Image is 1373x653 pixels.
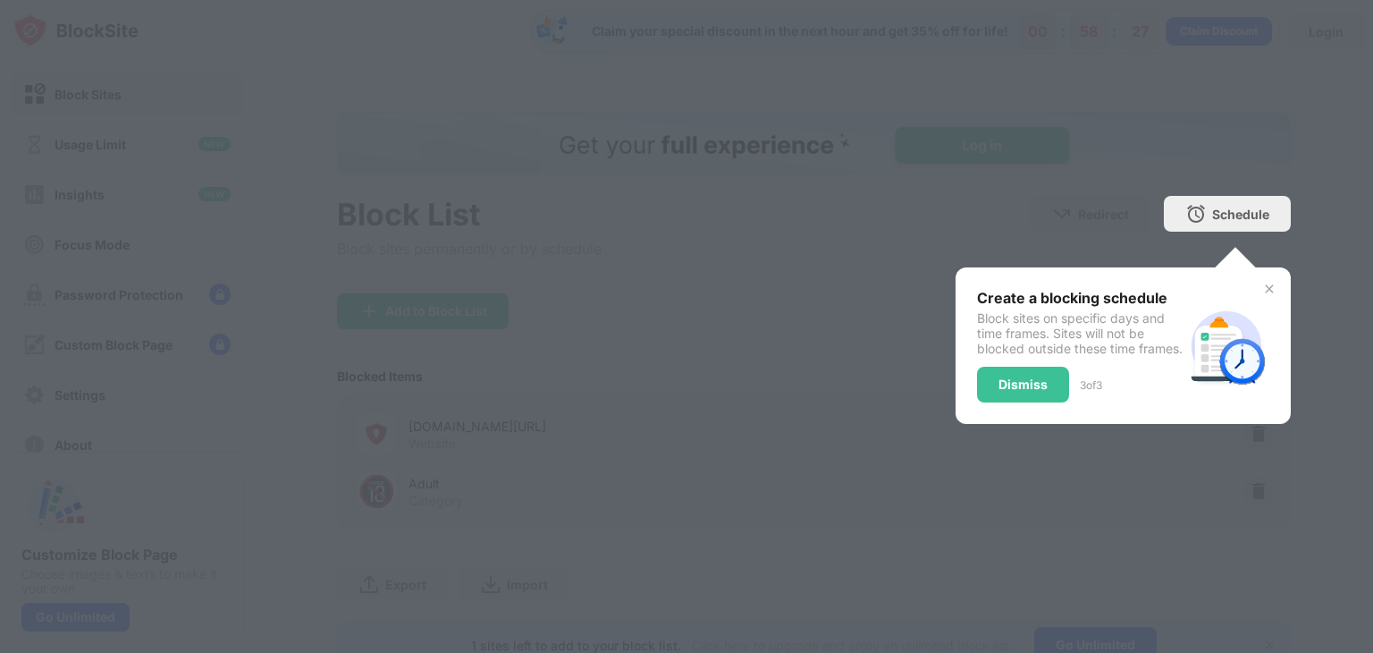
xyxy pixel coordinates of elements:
img: schedule.svg [1183,303,1269,389]
img: x-button.svg [1262,282,1276,296]
div: 3 of 3 [1080,378,1102,392]
div: Block sites on specific days and time frames. Sites will not be blocked outside these time frames. [977,310,1183,356]
div: Create a blocking schedule [977,289,1183,307]
div: Dismiss [998,377,1048,392]
div: Schedule [1212,207,1269,222]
